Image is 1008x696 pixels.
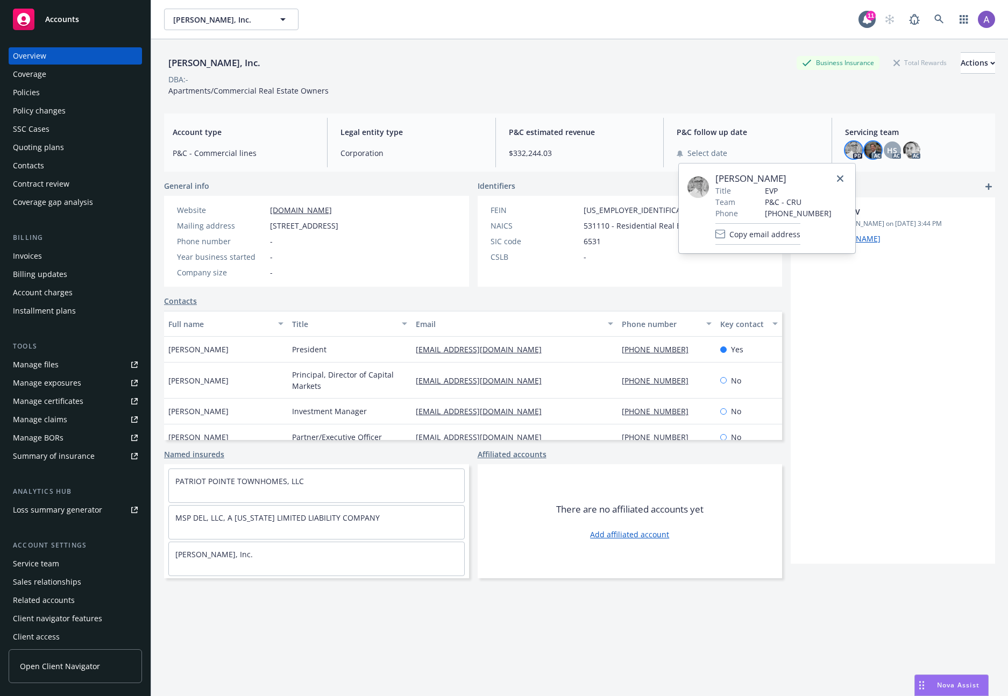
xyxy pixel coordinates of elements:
button: Full name [164,311,288,337]
div: Service team [13,555,59,572]
div: SIC code [491,236,579,247]
a: Search [928,9,950,30]
div: Quoting plans [13,139,64,156]
a: Client navigator features [9,610,142,627]
span: 2023 Bound SOV [799,206,959,217]
div: Sales relationships [13,573,81,591]
div: Coverage gap analysis [13,194,93,211]
span: Open Client Navigator [20,661,100,672]
div: Client access [13,628,60,645]
div: Related accounts [13,592,75,609]
div: Manage exposures [13,374,81,392]
div: Contacts [13,157,44,174]
a: [PHONE_NUMBER] [622,432,697,442]
a: Contacts [9,157,142,174]
button: Key contact [716,311,782,337]
div: Business Insurance [797,56,879,69]
img: photo [978,11,995,28]
img: employee photo [687,176,709,198]
span: Copy email address [729,229,800,240]
div: Account charges [13,284,73,301]
a: [EMAIL_ADDRESS][DOMAIN_NAME] [416,375,550,386]
a: Manage files [9,356,142,373]
span: - [270,236,273,247]
div: Manage certificates [13,393,83,410]
a: Manage BORs [9,429,142,446]
div: Policies [13,84,40,101]
span: P&C - Commercial lines [173,147,314,159]
span: Phone [715,208,738,219]
a: Sales relationships [9,573,142,591]
span: [PHONE_NUMBER] [765,208,832,219]
div: Manage claims [13,411,67,428]
span: Yes [731,344,743,355]
div: Client navigator features [13,610,102,627]
span: Manage exposures [9,374,142,392]
span: Investment Manager [292,406,367,417]
a: [PHONE_NUMBER] [622,406,697,416]
span: [PERSON_NAME] [715,172,832,185]
a: SSC Cases [9,120,142,138]
div: Billing updates [13,266,67,283]
div: Drag to move [915,675,928,695]
div: Phone number [622,318,700,330]
span: - [584,251,586,262]
a: Summary of insurance [9,448,142,465]
span: [PERSON_NAME] [168,406,229,417]
a: Overview [9,47,142,65]
div: Analytics hub [9,486,142,497]
div: [PERSON_NAME], Inc. [164,56,265,70]
div: Overview [13,47,46,65]
button: Email [411,311,617,337]
div: DBA: - [168,74,188,85]
div: Website [177,204,266,216]
span: Updated by [PERSON_NAME] on [DATE] 3:44 PM [799,219,986,229]
a: Installment plans [9,302,142,319]
div: Contract review [13,175,69,193]
a: Contract review [9,175,142,193]
div: Company size [177,267,266,278]
span: Partner/Executive Officer [292,431,382,443]
span: [PERSON_NAME] [168,375,229,386]
a: Switch app [953,9,975,30]
span: Accounts [45,15,79,24]
div: Full name [168,318,272,330]
div: Actions [961,53,995,73]
div: 11 [866,11,876,20]
span: [PERSON_NAME] [168,344,229,355]
span: [PERSON_NAME] [168,431,229,443]
div: Invoices [13,247,42,265]
button: Nova Assist [914,674,989,696]
a: [EMAIL_ADDRESS][DOMAIN_NAME] [416,406,550,416]
span: Corporation [340,147,482,159]
span: No [731,375,741,386]
button: Copy email address [715,223,800,245]
span: No [731,431,741,443]
div: Manage BORs [13,429,63,446]
a: [PERSON_NAME], Inc. [175,549,253,559]
span: General info [164,180,209,191]
a: add [982,180,995,193]
span: Servicing team [845,126,986,138]
a: Policies [9,84,142,101]
div: 2023 Bound SOVUpdatedby [PERSON_NAME] on [DATE] 3:44 PM[URL][DOMAIN_NAME] [791,197,995,253]
a: Client access [9,628,142,645]
span: - [270,251,273,262]
a: [EMAIL_ADDRESS][DOMAIN_NAME] [416,432,550,442]
button: Phone number [617,311,716,337]
a: [PHONE_NUMBER] [622,375,697,386]
span: Account type [173,126,314,138]
span: [US_EMPLOYER_IDENTIFICATION_NUMBER] [584,204,737,216]
a: Manage certificates [9,393,142,410]
div: NAICS [491,220,579,231]
div: SSC Cases [13,120,49,138]
div: Key contact [720,318,766,330]
div: Mailing address [177,220,266,231]
a: Coverage [9,66,142,83]
div: Summary of insurance [13,448,95,465]
a: Contacts [164,295,197,307]
span: 531110 - Residential Real Estate [584,220,699,231]
span: HS [887,145,897,156]
div: Manage files [13,356,59,373]
span: [STREET_ADDRESS] [270,220,338,231]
